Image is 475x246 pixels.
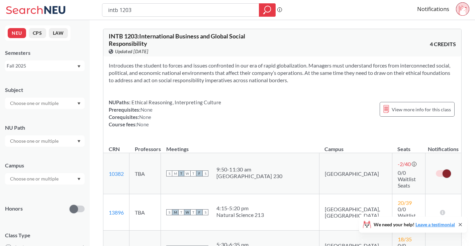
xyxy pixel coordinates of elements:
span: 4 CREDITS [430,40,456,48]
a: Notifications [417,5,449,13]
svg: Dropdown arrow [77,102,81,105]
span: S [166,209,172,215]
span: None [139,114,151,120]
div: Subject [5,86,85,94]
span: 20 / 39 [398,200,412,206]
span: 0/0 Waitlist Seats [398,169,416,189]
input: Choose one or multiple [7,137,63,145]
input: Choose one or multiple [7,99,63,107]
th: Meetings [161,139,319,153]
span: -2 / 40 [398,161,411,167]
a: 10382 [109,170,124,177]
div: NU Path [5,124,85,131]
td: TBA [129,153,161,194]
span: 0/0 Waitlist Seats [398,206,416,225]
span: M [172,209,178,215]
section: Introduces the student to forces and issues confronted in our era of rapid globalization. Manager... [109,62,456,84]
span: M [172,170,178,176]
span: S [202,170,208,176]
th: Seats [392,139,425,153]
span: None [137,121,149,127]
div: [GEOGRAPHIC_DATA] 230 [216,173,282,179]
div: Dropdown arrow [5,135,85,147]
span: T [190,170,196,176]
td: TBA [129,194,161,231]
span: W [184,170,190,176]
span: W [184,209,190,215]
span: S [166,170,172,176]
div: CRN [109,145,120,153]
div: Fall 2025Dropdown arrow [5,60,85,71]
button: NEU [8,28,26,38]
svg: magnifying glass [263,5,271,15]
div: magnifying glass [259,3,276,17]
th: Professors [129,139,161,153]
p: Honors [5,205,23,213]
div: Dropdown arrow [5,173,85,184]
span: Ethical Reasoning, Interpreting Culture [130,99,221,105]
span: INTB 1203 : International Business and Global Social Responsibility [109,32,245,47]
span: 18 / 35 [398,236,412,242]
div: Dropdown arrow [5,98,85,109]
span: T [178,170,184,176]
div: Natural Science 213 [216,212,264,218]
span: S [202,209,208,215]
th: Notifications [425,139,461,153]
th: Campus [319,139,392,153]
button: CPS [29,28,46,38]
div: Campus [5,162,85,169]
span: T [178,209,184,215]
div: Semesters [5,49,85,56]
span: None [140,107,153,113]
td: [GEOGRAPHIC_DATA], [GEOGRAPHIC_DATA] [319,194,392,231]
div: Fall 2025 [7,62,77,70]
div: NUPaths: Prerequisites: Corequisites: Course fees: [109,99,221,128]
div: 9:50 - 11:30 am [216,166,282,173]
a: 13896 [109,209,124,216]
span: View more info for this class [392,105,451,114]
span: We need your help! [374,222,455,227]
input: Choose one or multiple [7,175,63,183]
span: Class Type [5,232,85,239]
a: Leave a testimonial [415,222,455,227]
svg: Dropdown arrow [77,178,81,180]
input: Class, professor, course number, "phrase" [107,4,254,16]
button: LAW [49,28,68,38]
span: T [190,209,196,215]
svg: Dropdown arrow [77,140,81,143]
span: Updated [DATE] [115,48,148,55]
svg: Dropdown arrow [77,65,81,68]
div: 4:15 - 5:20 pm [216,205,264,212]
span: F [196,209,202,215]
span: F [196,170,202,176]
td: [GEOGRAPHIC_DATA] [319,153,392,194]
